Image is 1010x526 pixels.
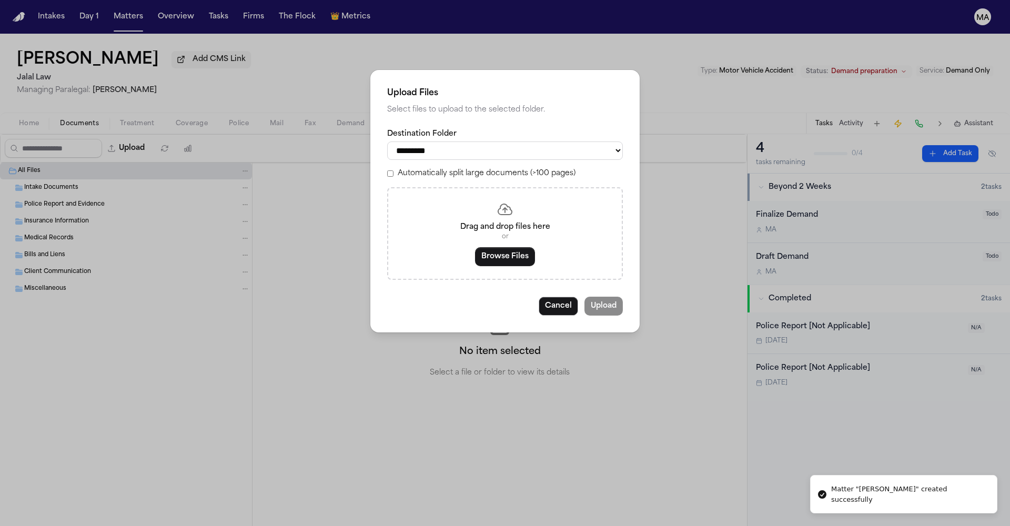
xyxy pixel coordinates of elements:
[475,247,535,266] button: Browse Files
[539,297,578,316] button: Cancel
[401,222,609,232] p: Drag and drop files here
[401,232,609,241] p: or
[387,104,623,116] p: Select files to upload to the selected folder.
[387,87,623,99] h2: Upload Files
[831,484,988,504] div: Matter "[PERSON_NAME]" created successfully
[398,168,575,179] label: Automatically split large documents (>100 pages)
[584,297,623,316] button: Upload
[387,129,623,139] label: Destination Folder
